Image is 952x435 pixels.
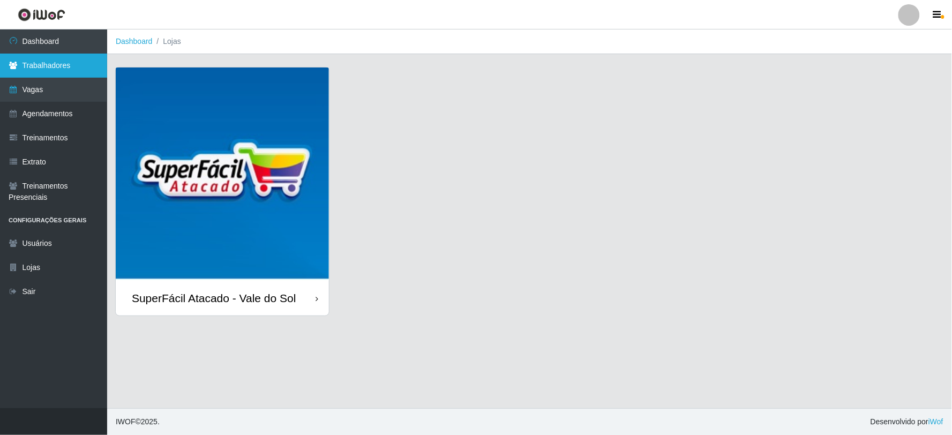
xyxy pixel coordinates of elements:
[107,29,952,54] nav: breadcrumb
[18,8,65,21] img: CoreUI Logo
[116,67,329,281] img: cardImg
[116,67,329,316] a: SuperFácil Atacado - Vale do Sol
[116,416,160,427] span: © 2025 .
[116,417,136,426] span: IWOF
[871,416,943,427] span: Desenvolvido por
[153,36,181,47] li: Lojas
[928,417,943,426] a: iWof
[116,37,153,46] a: Dashboard
[132,291,296,305] div: SuperFácil Atacado - Vale do Sol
